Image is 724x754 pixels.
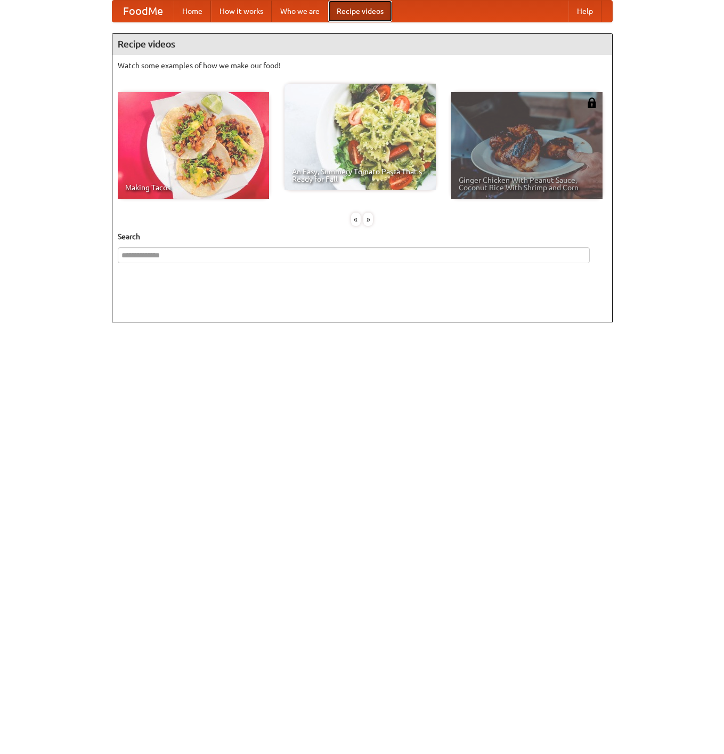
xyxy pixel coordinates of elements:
a: An Easy, Summery Tomato Pasta That's Ready for Fall [284,84,436,190]
a: FoodMe [112,1,174,22]
a: Who we are [272,1,328,22]
span: Making Tacos [125,184,262,191]
div: » [363,213,373,226]
p: Watch some examples of how we make our food! [118,60,607,71]
a: Recipe videos [328,1,392,22]
div: « [351,213,361,226]
h4: Recipe videos [112,34,612,55]
img: 483408.png [587,98,597,108]
a: Home [174,1,211,22]
span: An Easy, Summery Tomato Pasta That's Ready for Fall [292,168,428,183]
a: Making Tacos [118,92,269,199]
a: How it works [211,1,272,22]
h5: Search [118,231,607,242]
a: Help [568,1,601,22]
